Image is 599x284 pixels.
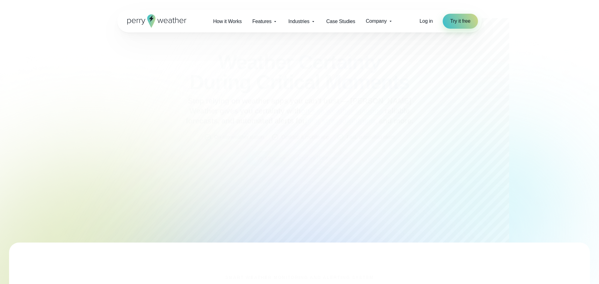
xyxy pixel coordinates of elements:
[252,18,272,25] span: Features
[443,14,478,29] a: Try it free
[321,15,361,28] a: Case Studies
[450,17,470,25] span: Try it free
[420,17,433,25] a: Log in
[208,15,247,28] a: How it Works
[326,18,355,25] span: Case Studies
[366,17,387,25] span: Company
[288,18,309,25] span: Industries
[213,18,242,25] span: How it Works
[420,18,433,24] span: Log in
